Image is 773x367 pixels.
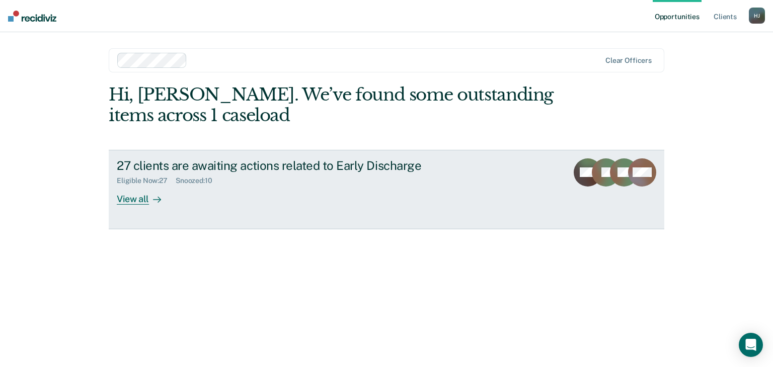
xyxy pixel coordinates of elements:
img: Recidiviz [8,11,56,22]
div: Eligible Now : 27 [117,176,176,185]
div: View all [117,185,173,205]
div: Open Intercom Messenger [739,333,763,357]
div: Snoozed : 10 [176,176,220,185]
div: H J [749,8,765,24]
div: 27 clients are awaiting actions related to Early Discharge [117,158,470,173]
button: HJ [749,8,765,24]
a: 27 clients are awaiting actions related to Early DischargeEligible Now:27Snoozed:10View all [109,150,664,229]
div: Hi, [PERSON_NAME]. We’ve found some outstanding items across 1 caseload [109,84,553,126]
div: Clear officers [605,56,652,65]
